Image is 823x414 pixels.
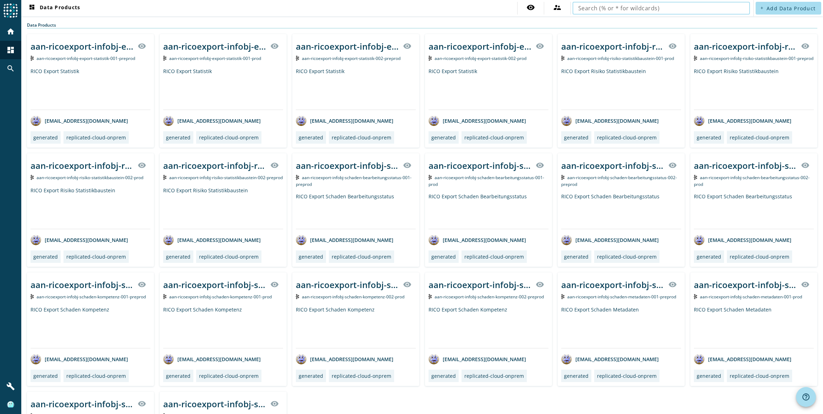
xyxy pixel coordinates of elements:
[31,234,41,245] img: avatar
[332,134,391,141] div: replicated-cloud-onprem
[166,253,190,260] div: generated
[431,253,456,260] div: generated
[163,279,266,291] div: aan-ricoexport-infobj-schaden-kompetenz-001-_stage_
[27,22,817,28] div: Data Products
[700,294,802,300] span: Kafka Topic: aan-ricoexport-infobj-schaden-metadaten-001-prod
[163,354,174,364] img: avatar
[4,4,18,18] img: spoud-logo.svg
[429,175,544,187] span: Kafka Topic: aan-ricoexport-infobj-schaden-bearbeitungsstatus-001-prod
[31,115,128,126] div: [EMAIL_ADDRESS][DOMAIN_NAME]
[756,2,821,15] button: Add Data Product
[163,115,261,126] div: [EMAIL_ADDRESS][DOMAIN_NAME]
[296,234,393,245] div: [EMAIL_ADDRESS][DOMAIN_NAME]
[296,354,306,364] img: avatar
[163,56,166,61] img: Kafka Topic: aan-ricoexport-infobj-export-statistik-001-prod
[31,40,133,52] div: aan-ricoexport-infobj-export-statistik-001-_stage_
[169,294,272,300] span: Kafka Topic: aan-ricoexport-infobj-schaden-kompetenz-001-prod
[536,280,544,289] mat-icon: visibility
[564,253,589,260] div: generated
[31,398,133,410] div: aan-ricoexport-infobj-schaden-metadaten-002-_stage_
[37,175,143,181] span: Kafka Topic: aan-ricoexport-infobj-risiko-statistikbaustein-002-prod
[561,56,564,61] img: Kafka Topic: aan-ricoexport-infobj-risiko-statistikbaustein-001-prod
[163,234,261,245] div: [EMAIL_ADDRESS][DOMAIN_NAME]
[296,175,411,187] span: Kafka Topic: aan-ricoexport-infobj-schaden-bearbeitungsstatus-001-preprod
[66,372,126,379] div: replicated-cloud-onprem
[694,306,814,348] div: RICO Export Schaden Metadaten
[138,161,146,170] mat-icon: visibility
[403,280,411,289] mat-icon: visibility
[199,253,259,260] div: replicated-cloud-onprem
[561,306,681,348] div: RICO Export Schaden Metadaten
[163,398,266,410] div: aan-ricoexport-infobj-schaden-metadaten-002-_stage_
[429,160,531,171] div: aan-ricoexport-infobj-schaden-bearbeitungsstatus-001-_stage_
[597,253,657,260] div: replicated-cloud-onprem
[578,4,744,12] input: Search (% or * for wildcards)
[561,294,564,299] img: Kafka Topic: aan-ricoexport-infobj-schaden-metadaten-001-preprod
[296,40,399,52] div: aan-ricoexport-infobj-export-statistik-002-_stage_
[37,55,135,61] span: Kafka Topic: aan-ricoexport-infobj-export-statistik-001-preprod
[31,115,41,126] img: avatar
[429,279,531,291] div: aan-ricoexport-infobj-schaden-kompetenz-002-_stage_
[31,279,133,291] div: aan-ricoexport-infobj-schaden-kompetenz-001-_stage_
[429,294,432,299] img: Kafka Topic: aan-ricoexport-infobj-schaden-kompetenz-002-preprod
[694,115,705,126] img: avatar
[166,372,190,379] div: generated
[31,56,34,61] img: Kafka Topic: aan-ricoexport-infobj-export-statistik-001-preprod
[694,354,705,364] img: avatar
[332,253,391,260] div: replicated-cloud-onprem
[163,160,266,171] div: aan-ricoexport-infobj-risiko-statistikbaustein-002-_stage_
[697,372,721,379] div: generated
[767,5,816,12] span: Add Data Product
[31,234,128,245] div: [EMAIL_ADDRESS][DOMAIN_NAME]
[302,55,401,61] span: Kafka Topic: aan-ricoexport-infobj-export-statistik-002-preprod
[435,294,544,300] span: Kafka Topic: aan-ricoexport-infobj-schaden-kompetenz-002-preprod
[429,234,439,245] img: avatar
[694,294,697,299] img: Kafka Topic: aan-ricoexport-infobj-schaden-metadaten-001-prod
[31,160,133,171] div: aan-ricoexport-infobj-risiko-statistikbaustein-002-_stage_
[33,372,58,379] div: generated
[561,354,659,364] div: [EMAIL_ADDRESS][DOMAIN_NAME]
[163,294,166,299] img: Kafka Topic: aan-ricoexport-infobj-schaden-kompetenz-001-prod
[429,68,548,110] div: RICO Export Statistik
[694,234,705,245] img: avatar
[199,372,259,379] div: replicated-cloud-onprem
[464,253,524,260] div: replicated-cloud-onprem
[561,234,572,245] img: avatar
[163,115,174,126] img: avatar
[138,280,146,289] mat-icon: visibility
[597,372,657,379] div: replicated-cloud-onprem
[163,68,283,110] div: RICO Export Statistik
[296,234,306,245] img: avatar
[694,160,797,171] div: aan-ricoexport-infobj-schaden-bearbeitungsstatus-002-_stage_
[296,115,393,126] div: [EMAIL_ADDRESS][DOMAIN_NAME]
[697,134,721,141] div: generated
[296,160,399,171] div: aan-ricoexport-infobj-schaden-bearbeitungsstatus-001-_stage_
[429,306,548,348] div: RICO Export Schaden Kompetenz
[526,3,535,12] mat-icon: visibility
[694,193,814,229] div: RICO Export Schaden Bearbeitungsstatus
[25,2,83,15] button: Data Products
[37,294,146,300] span: Kafka Topic: aan-ricoexport-infobj-schaden-kompetenz-001-preprod
[801,280,810,289] mat-icon: visibility
[567,55,674,61] span: Kafka Topic: aan-ricoexport-infobj-risiko-statistikbaustein-001-prod
[431,372,456,379] div: generated
[730,372,789,379] div: replicated-cloud-onprem
[668,280,677,289] mat-icon: visibility
[296,115,306,126] img: avatar
[270,399,279,408] mat-icon: visibility
[760,6,764,10] mat-icon: add
[694,279,797,291] div: aan-ricoexport-infobj-schaden-metadaten-001-_stage_
[31,175,34,180] img: Kafka Topic: aan-ricoexport-infobj-risiko-statistikbaustein-002-prod
[296,193,416,229] div: RICO Export Schaden Bearbeitungsstatus
[31,354,41,364] img: avatar
[163,40,266,52] div: aan-ricoexport-infobj-export-statistik-001-_stage_
[299,134,323,141] div: generated
[429,234,526,245] div: [EMAIL_ADDRESS][DOMAIN_NAME]
[694,234,791,245] div: [EMAIL_ADDRESS][DOMAIN_NAME]
[561,354,572,364] img: avatar
[169,175,283,181] span: Kafka Topic: aan-ricoexport-infobj-risiko-statistikbaustein-002-preprod
[694,175,810,187] span: Kafka Topic: aan-ricoexport-infobj-schaden-bearbeitungsstatus-002-prod
[199,134,259,141] div: replicated-cloud-onprem
[163,306,283,348] div: RICO Export Schaden Kompetenz
[163,354,261,364] div: [EMAIL_ADDRESS][DOMAIN_NAME]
